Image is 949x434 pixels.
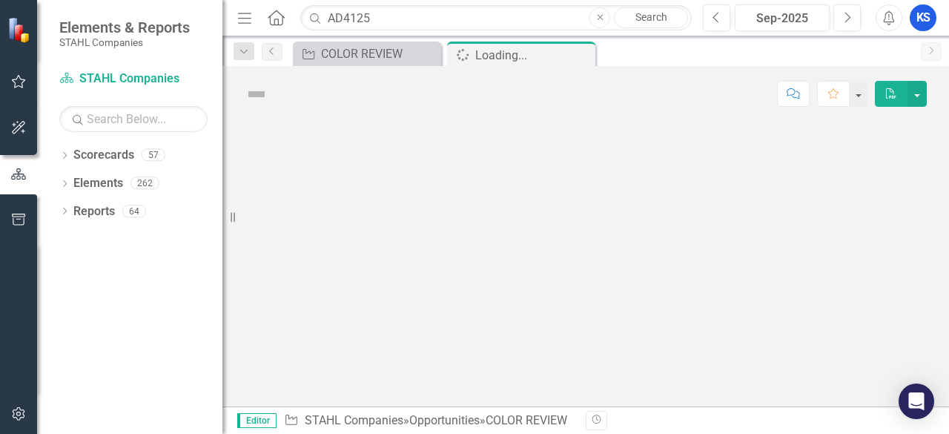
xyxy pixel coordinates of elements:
[73,147,134,164] a: Scorecards
[59,106,208,132] input: Search Below...
[284,412,575,430] div: » »
[740,10,824,27] div: Sep-2025
[735,4,830,31] button: Sep-2025
[245,82,268,106] img: Not Defined
[614,7,688,28] a: Search
[142,149,165,162] div: 57
[59,36,190,48] small: STAHL Companies
[7,17,33,43] img: ClearPoint Strategy
[59,19,190,36] span: Elements & Reports
[486,413,567,427] div: COLOR REVIEW
[130,177,159,190] div: 262
[59,70,208,88] a: STAHL Companies
[899,384,934,419] div: Open Intercom Messenger
[300,5,692,31] input: Search ClearPoint...
[321,45,437,63] div: COLOR REVIEW
[73,175,123,192] a: Elements
[122,205,146,217] div: 64
[475,46,592,65] div: Loading...
[237,413,277,428] span: Editor
[409,413,480,427] a: Opportunities
[73,203,115,220] a: Reports
[910,4,936,31] button: KS
[305,413,403,427] a: STAHL Companies
[297,45,437,63] a: COLOR REVIEW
